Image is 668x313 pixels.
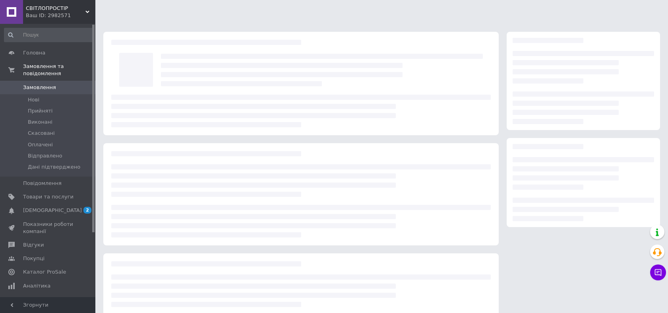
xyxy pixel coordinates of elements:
span: Повідомлення [23,180,62,187]
span: Виконані [28,119,52,126]
span: Інструменти веб-майстра та SEO [23,296,74,310]
div: Ваш ID: 2982571 [26,12,95,19]
span: Оплачені [28,141,53,148]
span: Замовлення [23,84,56,91]
input: Пошук [4,28,93,42]
span: Головна [23,49,45,56]
span: Відправлено [28,152,62,159]
span: Відгуки [23,241,44,249]
span: Замовлення та повідомлення [23,63,95,77]
span: Скасовані [28,130,55,137]
span: Нові [28,96,39,103]
span: Товари та послуги [23,193,74,200]
button: Чат з покупцем [650,264,666,280]
span: Показники роботи компанії [23,221,74,235]
span: 2 [83,207,91,214]
span: СВІТЛОПРОСТІР [26,5,85,12]
span: Прийняті [28,107,52,115]
span: Аналітика [23,282,50,290]
span: Дані підтверджено [28,163,80,171]
span: Покупці [23,255,45,262]
span: Каталог ProSale [23,268,66,276]
span: [DEMOGRAPHIC_DATA] [23,207,82,214]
